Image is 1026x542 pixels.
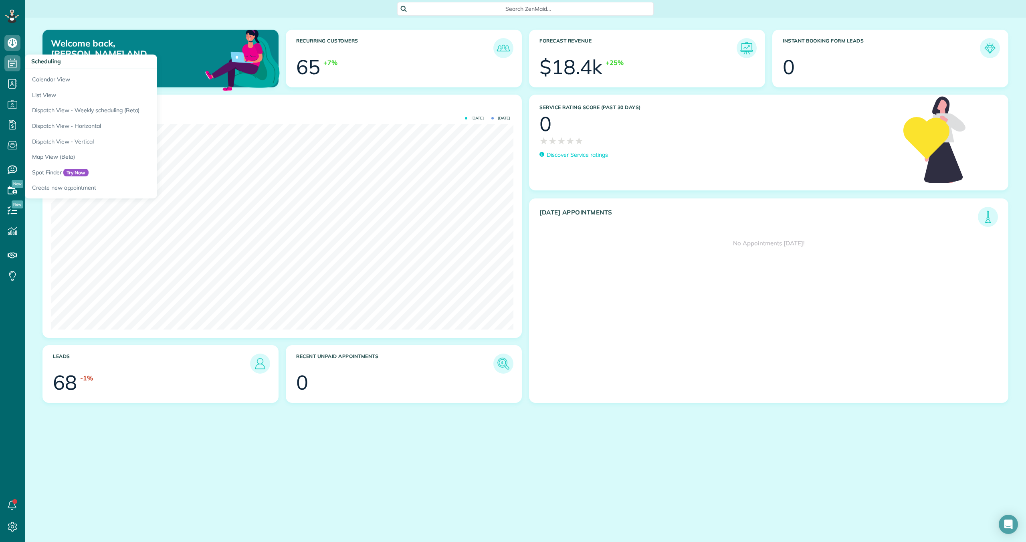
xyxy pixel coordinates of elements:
img: icon_forecast_revenue-8c13a41c7ed35a8dcfafea3cbb826a0462acb37728057bba2d056411b612bbbe.png [739,40,755,56]
span: New [12,200,23,208]
a: List View [25,87,225,103]
span: ★ [548,134,557,148]
div: +25% [606,58,624,67]
span: ★ [539,134,548,148]
p: Welcome back, [PERSON_NAME] AND [PERSON_NAME]! [51,38,204,59]
a: Calendar View [25,69,225,87]
img: icon_leads-1bed01f49abd5b7fead27621c3d59655bb73ed531f8eeb49469d10e621d6b896.png [252,356,268,372]
div: +7% [323,58,337,67]
h3: Instant Booking Form Leads [783,38,980,58]
h3: Service Rating score (past 30 days) [539,105,895,110]
div: 0 [539,114,551,134]
a: Dispatch View - Vertical [25,134,225,150]
span: ★ [557,134,566,148]
img: icon_todays_appointments-901f7ab196bb0bea1936b74009e4eb5ffbc2d2711fa7634e0d609ed5ef32b18b.png [980,209,996,225]
div: $18.4k [539,57,602,77]
a: Dispatch View - Weekly scheduling (Beta) [25,103,225,118]
h3: Leads [53,354,250,374]
h3: Forecast Revenue [539,38,737,58]
div: 68 [53,372,77,392]
img: icon_recurring_customers-cf858462ba22bcd05b5a5880d41d6543d210077de5bb9ebc9590e49fd87d84ed.png [495,40,511,56]
span: ★ [566,134,575,148]
img: dashboard_welcome-42a62b7d889689a78055ac9021e634bf52bae3f8056760290aed330b23ab8690.png [204,20,281,98]
span: Try Now [63,169,89,177]
a: Create new appointment [25,180,225,198]
div: 65 [296,57,320,77]
a: Map View (Beta) [25,149,225,165]
div: 0 [296,372,308,392]
div: 0 [783,57,795,77]
span: New [12,180,23,188]
span: Scheduling [31,58,61,65]
div: -1% [80,374,93,383]
span: [DATE] [465,116,484,120]
p: Discover Service ratings [547,151,608,159]
span: ★ [575,134,584,148]
span: [DATE] [491,116,510,120]
img: icon_unpaid_appointments-47b8ce3997adf2238b356f14209ab4cced10bd1f174958f3ca8f1d0dd7fffeee.png [495,356,511,372]
h3: Actual Revenue this month [53,105,513,112]
div: No Appointments [DATE]! [529,227,1008,260]
h3: Recent unpaid appointments [296,354,493,374]
a: Discover Service ratings [539,151,608,159]
h3: [DATE] Appointments [539,209,978,227]
a: Spot FinderTry Now [25,165,225,180]
img: icon_form_leads-04211a6a04a5b2264e4ee56bc0799ec3eb69b7e499cbb523a139df1d13a81ae0.png [982,40,998,56]
div: Open Intercom Messenger [999,515,1018,534]
a: Dispatch View - Horizontal [25,118,225,134]
h3: Recurring Customers [296,38,493,58]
